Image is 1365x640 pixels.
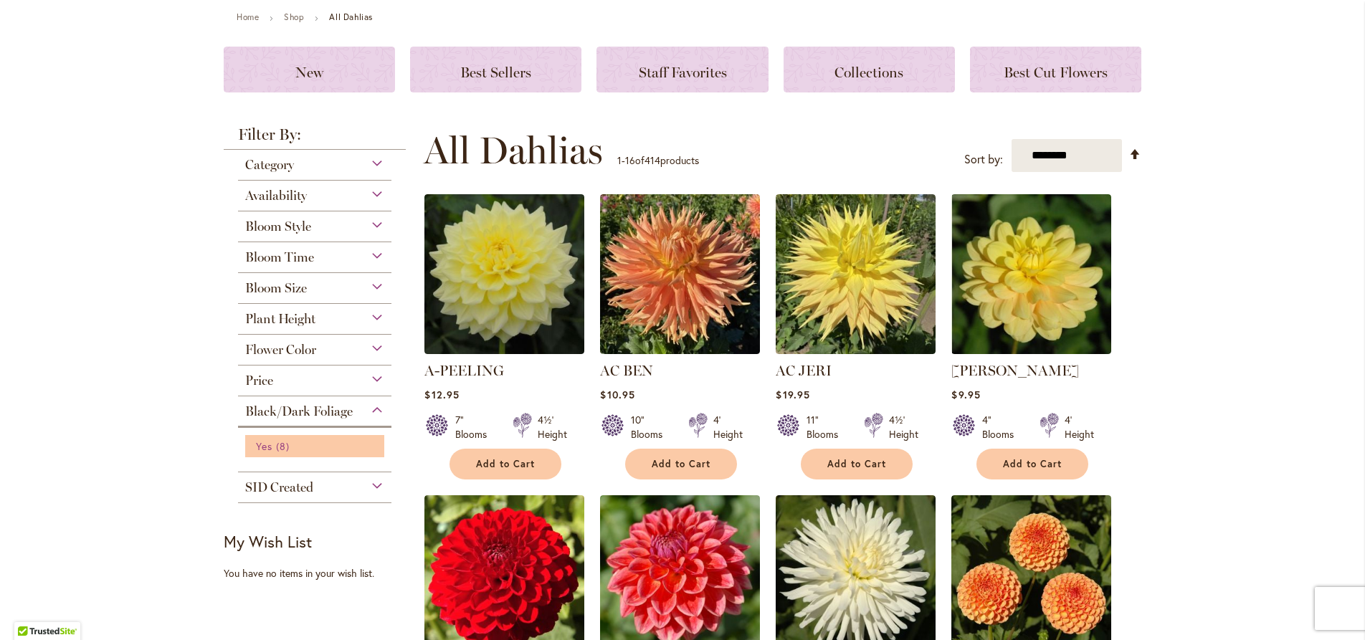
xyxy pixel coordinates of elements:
[284,11,304,22] a: Shop
[964,146,1003,173] label: Sort by:
[245,219,311,234] span: Bloom Style
[329,11,373,22] strong: All Dahlias
[889,413,918,441] div: 4½' Height
[596,47,768,92] a: Staff Favorites
[245,157,294,173] span: Category
[245,479,313,495] span: SID Created
[645,153,660,167] span: 414
[245,280,307,296] span: Bloom Size
[245,311,315,327] span: Plant Height
[460,64,531,81] span: Best Sellers
[784,47,955,92] a: Collections
[600,343,760,357] a: AC BEN
[424,343,584,357] a: A-Peeling
[951,388,980,401] span: $9.95
[538,413,567,441] div: 4½' Height
[476,458,535,470] span: Add to Cart
[224,47,395,92] a: New
[625,153,635,167] span: 16
[807,413,847,441] div: 11" Blooms
[424,362,504,379] a: A-PEELING
[245,188,307,204] span: Availability
[410,47,581,92] a: Best Sellers
[256,439,272,453] span: Yes
[776,388,809,401] span: $19.95
[245,373,273,388] span: Price
[1003,458,1062,470] span: Add to Cart
[256,439,377,454] a: Yes 8
[976,449,1088,479] button: Add to Cart
[1004,64,1108,81] span: Best Cut Flowers
[639,64,727,81] span: Staff Favorites
[617,149,699,172] p: - of products
[245,249,314,265] span: Bloom Time
[834,64,903,81] span: Collections
[652,458,710,470] span: Add to Cart
[631,413,671,441] div: 10" Blooms
[776,343,936,357] a: AC Jeri
[600,194,760,354] img: AC BEN
[776,194,936,354] img: AC Jeri
[776,362,832,379] a: AC JERI
[951,362,1079,379] a: [PERSON_NAME]
[951,194,1111,354] img: AHOY MATEY
[424,194,584,354] img: A-Peeling
[245,342,316,358] span: Flower Color
[982,413,1022,441] div: 4" Blooms
[245,403,353,419] span: Black/Dark Foliage
[295,64,323,81] span: New
[970,47,1141,92] a: Best Cut Flowers
[224,566,415,581] div: You have no items in your wish list.
[224,127,406,150] strong: Filter By:
[600,388,634,401] span: $10.95
[801,449,913,479] button: Add to Cart
[617,153,622,167] span: 1
[424,388,459,401] span: $12.95
[455,413,495,441] div: 7" Blooms
[11,589,51,629] iframe: Launch Accessibility Center
[450,449,561,479] button: Add to Cart
[224,531,312,552] strong: My Wish List
[713,413,743,441] div: 4' Height
[237,11,259,22] a: Home
[951,343,1111,357] a: AHOY MATEY
[625,449,737,479] button: Add to Cart
[424,129,603,172] span: All Dahlias
[1065,413,1094,441] div: 4' Height
[600,362,653,379] a: AC BEN
[276,439,293,454] span: 8
[827,458,886,470] span: Add to Cart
